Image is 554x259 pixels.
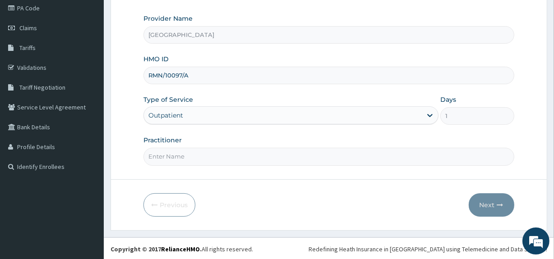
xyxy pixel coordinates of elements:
label: HMO ID [143,55,169,64]
strong: Copyright © 2017 . [111,245,202,253]
div: Redefining Heath Insurance in [GEOGRAPHIC_DATA] using Telemedicine and Data Science! [309,245,547,254]
a: RelianceHMO [161,245,200,253]
span: Tariff Negotiation [19,83,65,91]
span: Claims [19,24,37,32]
img: d_794563401_company_1708531726252_794563401 [17,45,37,68]
div: Outpatient [148,111,183,120]
button: Next [469,193,514,217]
label: Practitioner [143,136,182,145]
input: Enter HMO ID [143,67,514,84]
span: Tariffs [19,44,36,52]
input: Enter Name [143,148,514,165]
div: Minimize live chat window [148,5,170,26]
label: Provider Name [143,14,193,23]
label: Type of Service [143,95,193,104]
textarea: Type your message and hit 'Enter' [5,168,172,199]
span: We're online! [52,74,125,165]
button: Previous [143,193,195,217]
label: Days [440,95,456,104]
div: Chat with us now [47,50,152,62]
